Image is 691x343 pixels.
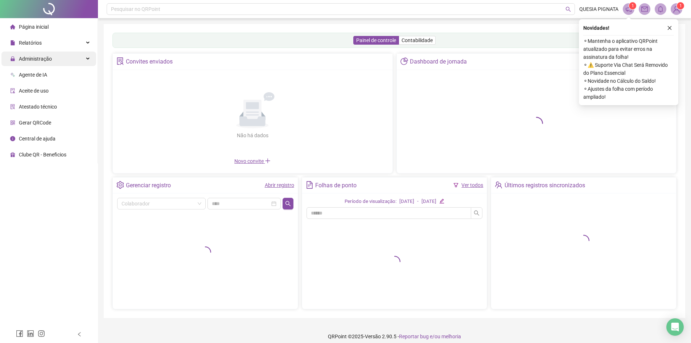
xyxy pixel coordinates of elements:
span: close [667,25,672,30]
div: Não há dados [219,131,286,139]
sup: 1 [629,2,636,9]
span: qrcode [10,120,15,125]
span: file-text [306,181,313,189]
span: audit [10,88,15,93]
span: pie-chart [400,57,408,65]
span: Painel de controle [356,37,396,43]
span: team [495,181,502,189]
span: filter [453,183,458,188]
span: Atestado técnico [19,104,57,110]
span: Gerar QRCode [19,120,51,126]
span: Página inicial [19,24,49,30]
span: Contabilidade [402,37,433,43]
span: loading [530,117,543,130]
span: loading [200,246,211,258]
span: Clube QR - Beneficios [19,152,66,158]
span: left [77,332,82,337]
span: ⚬ Ajustes da folha com período ampliado! [583,85,674,101]
span: Versão [365,334,381,339]
div: Período de visualização: [345,198,396,205]
span: mail [641,6,648,12]
div: Open Intercom Messenger [666,318,684,336]
span: gift [10,152,15,157]
span: Novidades ! [583,24,609,32]
span: Novo convite [234,158,271,164]
div: Convites enviados [126,56,173,68]
span: linkedin [27,330,34,337]
span: solution [116,57,124,65]
span: Agente de IA [19,72,47,78]
span: lock [10,56,15,61]
div: [DATE] [399,198,414,205]
span: ⚬ Novidade no Cálculo do Saldo! [583,77,674,85]
div: Folhas de ponto [315,179,357,192]
span: file [10,40,15,45]
span: plus [265,158,271,164]
span: Reportar bug e/ou melhoria [399,334,461,339]
sup: Atualize o seu contato no menu Meus Dados [677,2,684,9]
div: Gerenciar registro [126,179,171,192]
span: search [565,7,571,12]
span: setting [116,181,124,189]
span: instagram [38,330,45,337]
span: notification [625,6,632,12]
span: home [10,24,15,29]
span: Relatórios [19,40,42,46]
span: loading [389,256,400,268]
span: Central de ajuda [19,136,55,142]
span: 1 [632,3,634,8]
span: ⚬ Mantenha o aplicativo QRPoint atualizado para evitar erros na assinatura da folha! [583,37,674,61]
span: solution [10,104,15,109]
div: Últimos registros sincronizados [505,179,585,192]
span: QUESIA PIGNATA [579,5,618,13]
div: - [417,198,419,205]
span: Aceite de uso [19,88,49,94]
span: ⚬ ⚠️ Suporte Via Chat Será Removido do Plano Essencial [583,61,674,77]
div: [DATE] [421,198,436,205]
span: bell [657,6,664,12]
a: Ver todos [461,182,483,188]
span: search [474,210,480,216]
span: loading [578,235,589,246]
span: info-circle [10,136,15,141]
a: Abrir registro [265,182,294,188]
span: 1 [679,3,682,8]
div: Dashboard de jornada [410,56,467,68]
img: 85188 [671,4,682,15]
span: Administração [19,56,52,62]
span: facebook [16,330,23,337]
span: search [285,201,291,207]
span: edit [439,199,444,203]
